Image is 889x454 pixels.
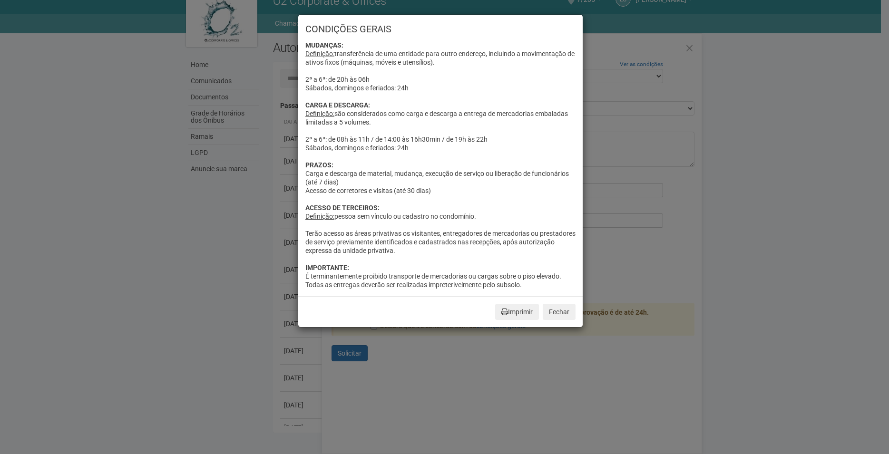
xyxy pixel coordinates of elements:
[305,41,576,289] div: transferência de uma entidade para outro endereço, incluindo a movimentação de ativos fixos (máqu...
[305,213,334,220] u: Definição:
[543,304,576,320] button: Fechar
[305,41,343,49] strong: MUDANÇAS:
[305,101,370,109] strong: CARGA E DESCARGA:
[305,264,349,271] strong: IMPORTANTE:
[305,110,334,117] u: Definição:
[305,50,334,58] u: Definição:
[305,161,333,169] strong: PRAZOS:
[305,24,576,34] h3: CONDIÇÕES GERAIS
[495,304,539,320] button: Imprimir
[305,204,380,212] strong: ACESSO DE TERCEIROS:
